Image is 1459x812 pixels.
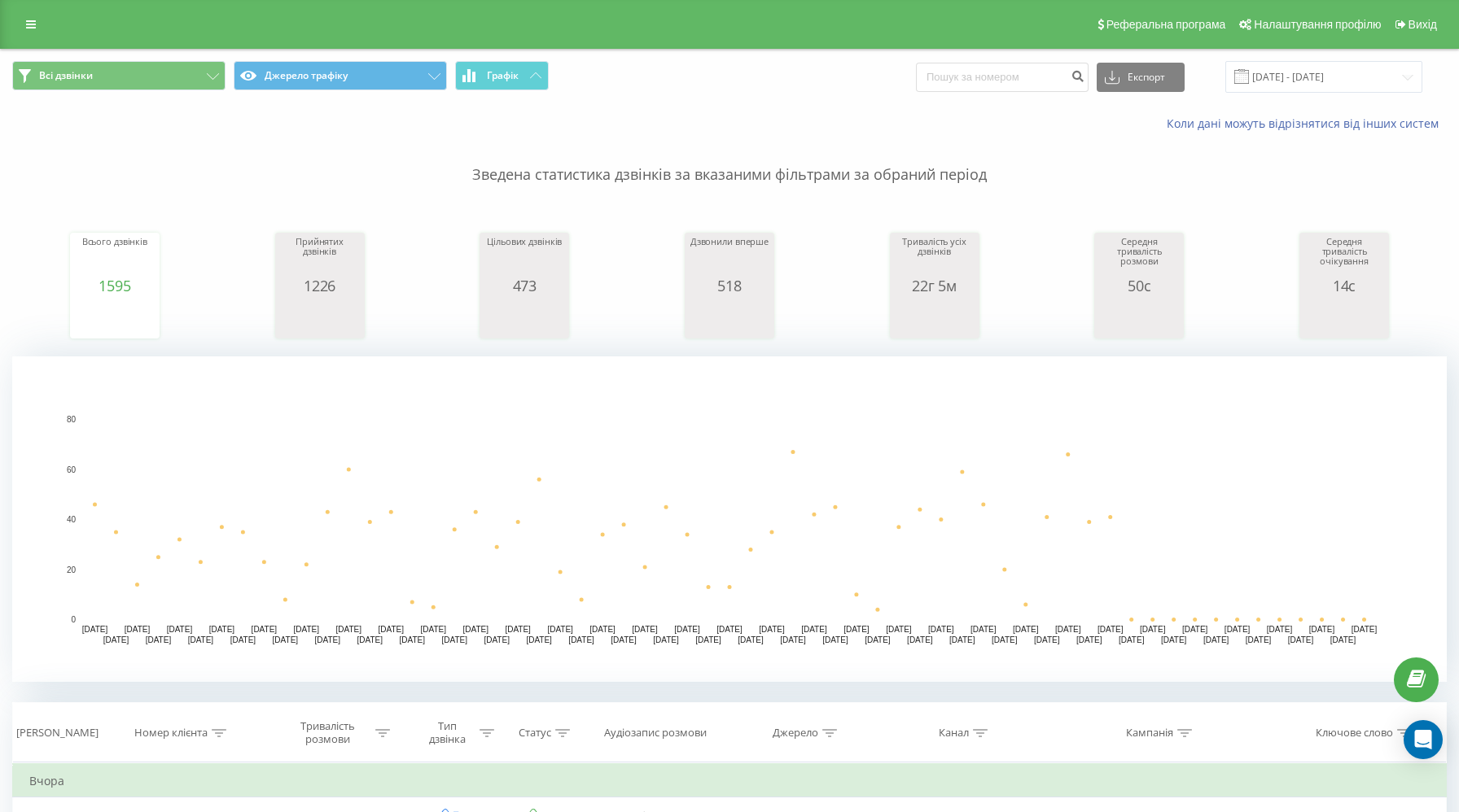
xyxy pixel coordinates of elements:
text: 40 [67,515,77,524]
div: Середня тривалість очікування [1303,237,1385,277]
div: Канал [939,727,969,740]
div: Аудіозапис розмови [604,727,707,740]
text: [DATE] [738,635,764,644]
text: [DATE] [780,635,806,644]
text: [DATE] [336,625,362,634]
div: 50с [1098,277,1180,294]
text: [DATE] [1246,635,1272,644]
text: [DATE] [273,635,299,644]
text: [DATE] [125,625,151,634]
div: Тривалість усіх дзвінків [894,237,975,277]
td: Вчора [13,765,1447,797]
text: [DATE] [1182,625,1208,634]
text: [DATE] [1161,635,1187,644]
text: [DATE] [1267,625,1293,634]
div: Тип дзвінка [419,719,475,747]
text: [DATE] [589,625,616,634]
text: [DATE] [167,625,193,634]
button: Джерело трафіку [234,61,447,90]
text: [DATE] [992,635,1018,644]
text: [DATE] [484,635,510,644]
text: [DATE] [400,635,426,644]
text: [DATE] [505,625,531,634]
svg: A chart. [1303,294,1385,343]
text: 20 [67,565,77,574]
text: [DATE] [420,625,446,634]
text: [DATE] [209,625,235,634]
button: Графік [455,61,549,90]
svg: A chart. [279,294,361,343]
div: Прийнятих дзвінків [279,237,361,277]
div: Тривалість розмови [284,719,371,747]
text: [DATE] [1203,635,1229,644]
svg: A chart. [74,294,156,343]
text: [DATE] [695,635,721,644]
text: [DATE] [1119,635,1145,644]
span: Вихід [1409,18,1437,31]
text: [DATE] [146,635,172,644]
text: [DATE] [653,635,679,644]
svg: A chart. [484,294,565,343]
text: [DATE] [462,625,489,634]
div: Ключове слово [1316,727,1393,740]
text: 60 [67,465,77,474]
text: [DATE] [230,635,256,644]
text: [DATE] [907,635,933,644]
span: Реферальна програма [1106,18,1226,31]
text: 80 [67,415,77,424]
text: [DATE] [1309,625,1335,634]
text: [DATE] [886,625,912,634]
text: [DATE] [252,625,278,634]
text: [DATE] [1330,635,1356,644]
svg: A chart. [12,356,1447,682]
text: [DATE] [1055,625,1081,634]
text: [DATE] [82,625,108,634]
div: 1226 [279,277,361,294]
text: [DATE] [759,625,785,634]
text: [DATE] [674,625,700,634]
text: [DATE] [801,625,827,634]
text: [DATE] [1076,635,1102,644]
span: Графік [487,70,519,81]
text: [DATE] [1140,625,1166,634]
div: 1595 [74,277,156,294]
svg: A chart. [1098,294,1180,343]
text: [DATE] [441,635,467,644]
text: [DATE] [1352,625,1378,634]
text: [DATE] [357,635,383,644]
div: Джерело [773,727,818,740]
text: [DATE] [568,635,594,644]
div: Статус [519,727,551,740]
div: Кампанія [1126,727,1173,740]
text: [DATE] [1098,625,1124,634]
text: [DATE] [865,635,891,644]
text: [DATE] [547,625,573,634]
div: Open Intercom Messenger [1404,720,1443,759]
div: 22г 5м [894,277,975,294]
div: 473 [484,277,565,294]
div: [PERSON_NAME] [16,727,99,740]
div: Середня тривалість розмови [1098,237,1180,277]
span: Всі дзвінки [39,69,93,82]
div: Номер клієнта [134,727,208,740]
span: Налаштування профілю [1254,18,1381,31]
svg: A chart. [689,294,770,343]
div: Всього дзвінків [74,237,156,277]
text: [DATE] [1225,625,1251,634]
text: [DATE] [949,635,975,644]
input: Пошук за номером [916,63,1089,92]
text: [DATE] [526,635,552,644]
text: [DATE] [632,625,658,634]
svg: A chart. [894,294,975,343]
text: [DATE] [1013,625,1039,634]
div: 518 [689,277,770,294]
text: [DATE] [1034,635,1060,644]
text: [DATE] [188,635,214,644]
